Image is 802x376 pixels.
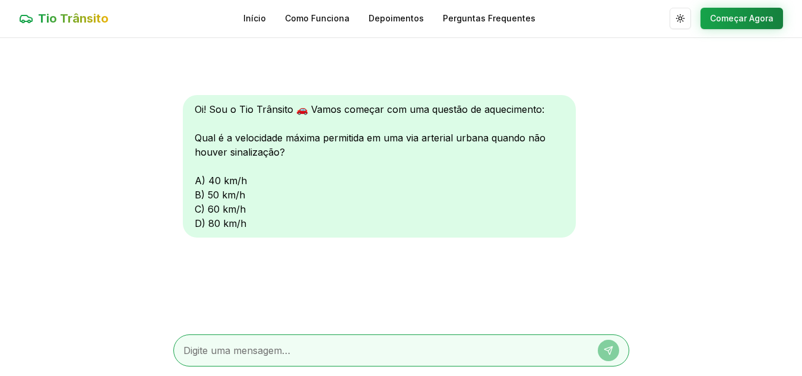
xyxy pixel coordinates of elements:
[38,10,109,27] span: Tio Trânsito
[443,12,535,24] a: Perguntas Frequentes
[19,10,109,27] a: Tio Trânsito
[183,95,576,238] div: Oi! Sou o Tio Trânsito 🚗 Vamos começar com uma questão de aquecimento: Qual é a velocidade máxima...
[369,12,424,24] a: Depoimentos
[285,12,350,24] a: Como Funciona
[243,12,266,24] a: Início
[700,8,783,29] button: Começar Agora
